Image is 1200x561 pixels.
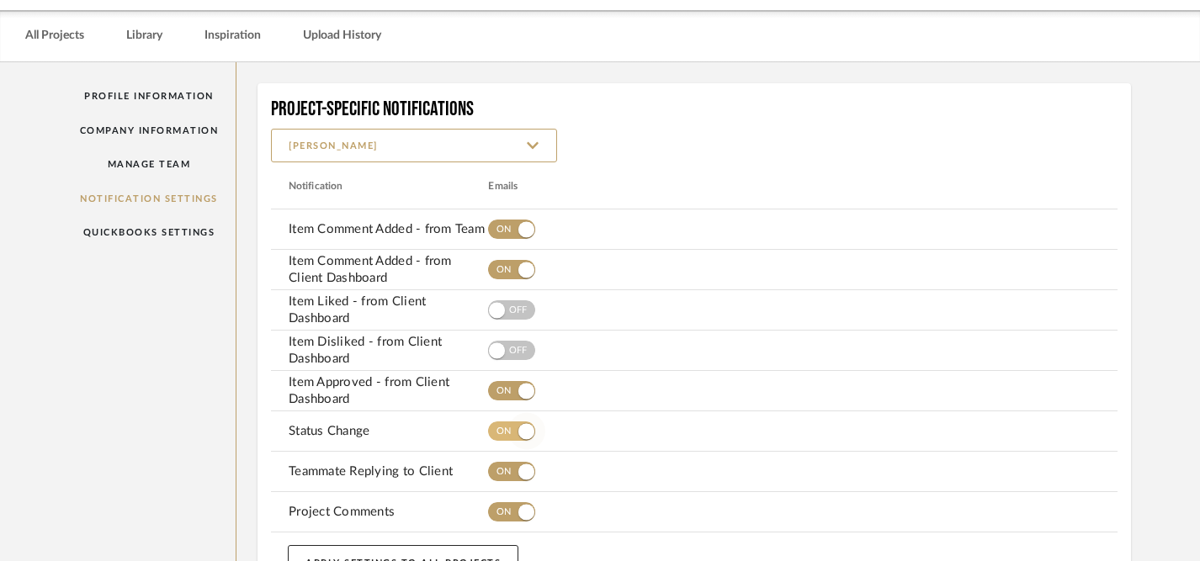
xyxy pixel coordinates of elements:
[268,294,488,327] td: Item Liked - from Client Dashboard
[271,97,1118,122] h4: Project-Specific Notifications
[488,177,708,195] th: Emails
[204,24,261,47] a: Inspiration
[303,24,381,47] a: Upload History
[268,374,488,408] td: Item Approved - from Client Dashboard
[268,334,488,368] td: Item Disliked - from Client Dashboard
[268,423,488,440] td: Status Change
[62,147,236,182] a: Manage Team
[62,79,236,114] a: Profile Information
[271,129,557,162] input: SELECT A PROJECT TO MANAGE NOTIFICATIONS
[268,253,488,287] td: Item Comment Added - from Client Dashboard
[268,177,488,195] th: Notification
[268,504,488,521] td: Project Comments
[62,114,236,148] a: Company Information
[268,463,488,480] td: Teammate Replying to Client
[25,24,84,47] a: All Projects
[126,24,162,47] a: Library
[62,215,236,250] a: QuickBooks Settings
[268,221,488,238] td: Item Comment Added - from Team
